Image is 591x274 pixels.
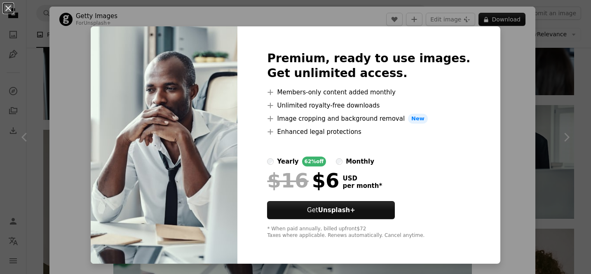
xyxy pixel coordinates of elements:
div: $6 [267,170,339,191]
li: Enhanced legal protections [267,127,470,137]
li: Unlimited royalty-free downloads [267,101,470,110]
h2: Premium, ready to use images. Get unlimited access. [267,51,470,81]
input: yearly62%off [267,158,274,165]
span: $16 [267,170,308,191]
li: Image cropping and background removal [267,114,470,124]
strong: Unsplash+ [318,206,355,214]
li: Members-only content added monthly [267,87,470,97]
div: yearly [277,157,298,166]
span: New [408,114,428,124]
img: premium_photo-1661416515253-b1081d62c245 [91,26,237,264]
div: monthly [346,157,374,166]
button: GetUnsplash+ [267,201,395,219]
span: per month * [342,182,382,190]
div: * When paid annually, billed upfront $72 Taxes where applicable. Renews automatically. Cancel any... [267,226,470,239]
input: monthly [336,158,342,165]
span: USD [342,175,382,182]
div: 62% off [302,157,326,166]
